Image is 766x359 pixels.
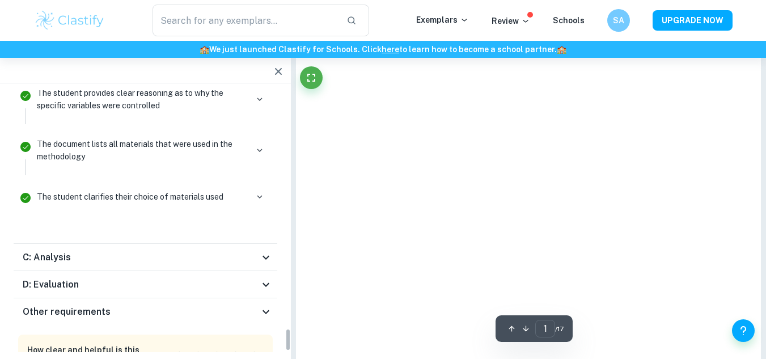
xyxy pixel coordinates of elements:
h6: Other requirements [23,305,111,319]
h6: SA [612,14,625,27]
div: Other requirements [14,298,277,326]
p: The document lists all materials that were used in the methodology [37,138,247,163]
h6: C: Analysis [23,251,71,264]
p: Review [492,15,530,27]
div: C: Analysis [14,244,277,271]
a: Schools [553,16,585,25]
a: here [382,45,399,54]
h6: We just launched Clastify for Schools. Click to learn how to become a school partner. [2,43,764,56]
h6: D: Evaluation [23,278,79,292]
button: Fullscreen [300,66,323,89]
button: SA [607,9,630,32]
svg: Correct [19,89,32,103]
button: UPGRADE NOW [653,10,733,31]
button: Help and Feedback [732,319,755,342]
div: D: Evaluation [14,271,277,298]
span: / 17 [555,324,564,334]
p: The student provides clear reasoning as to why the specific variables were controlled [37,87,247,112]
svg: Correct [19,191,32,205]
span: 🏫 [557,45,566,54]
img: Clastify logo [34,9,106,32]
input: Search for any exemplars... [153,5,338,36]
p: The student clarifies their choice of materials used [37,191,223,203]
span: 🏫 [200,45,209,54]
svg: Correct [19,140,32,154]
p: Exemplars [416,14,469,26]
